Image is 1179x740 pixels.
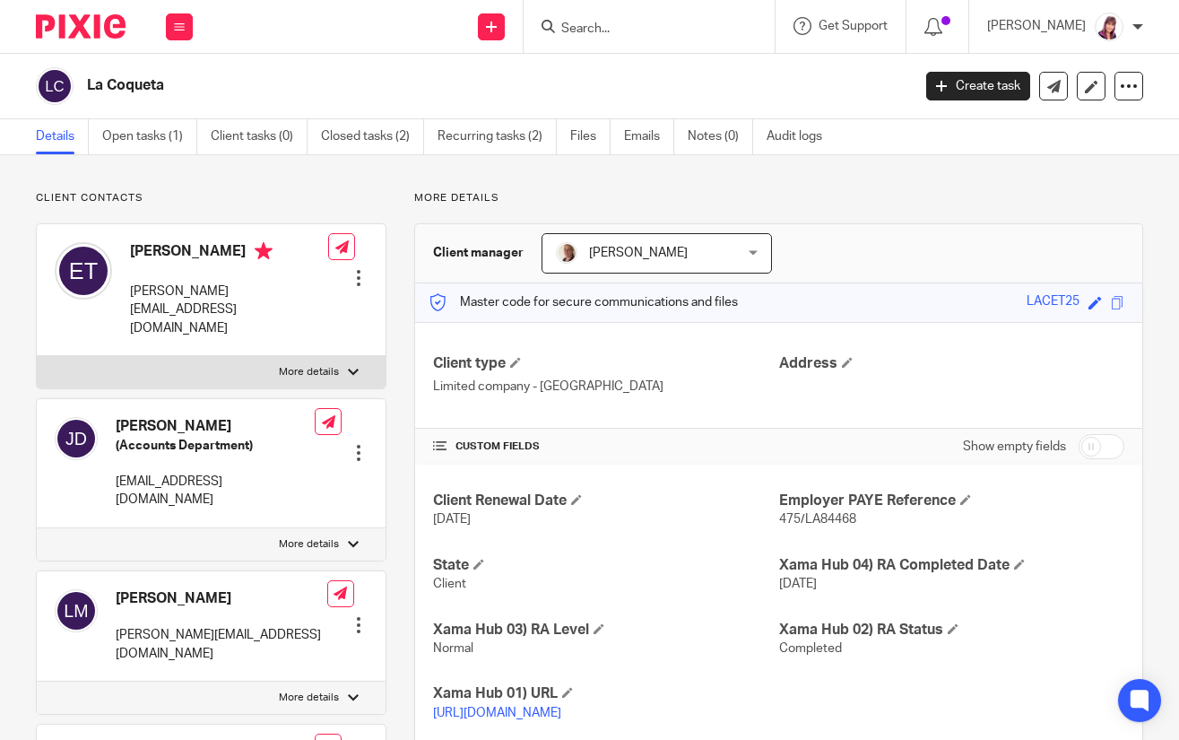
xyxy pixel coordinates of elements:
[926,72,1030,100] a: Create task
[559,22,721,38] input: Search
[87,76,737,95] h2: La Coqueta
[779,513,856,526] span: 475/LA84468
[321,119,424,154] a: Closed tasks (2)
[55,589,98,632] img: svg%3E
[36,191,386,205] p: Client contacts
[130,283,328,337] p: [PERSON_NAME][EMAIL_ADDRESS][DOMAIN_NAME]
[279,537,339,552] p: More details
[433,440,778,454] h4: CUSTOM FIELDS
[438,119,557,154] a: Recurring tasks (2)
[779,492,1124,510] h4: Employer PAYE Reference
[556,242,577,264] img: Trudi.jpg
[624,119,674,154] a: Emails
[55,417,98,460] img: svg%3E
[36,67,74,105] img: svg%3E
[433,707,561,719] a: [URL][DOMAIN_NAME]
[279,365,339,379] p: More details
[433,642,473,655] span: Normal
[1095,13,1123,41] img: Screenshot%202024-01-30%20134431.png
[130,242,328,265] h4: [PERSON_NAME]
[36,119,89,154] a: Details
[211,119,308,154] a: Client tasks (0)
[116,473,315,509] p: [EMAIL_ADDRESS][DOMAIN_NAME]
[433,378,778,396] p: Limited company - [GEOGRAPHIC_DATA]
[589,247,688,259] span: [PERSON_NAME]
[116,589,327,608] h4: [PERSON_NAME]
[433,578,466,590] span: Client
[779,556,1124,575] h4: Xama Hub 04) RA Completed Date
[414,191,1143,205] p: More details
[433,492,778,510] h4: Client Renewal Date
[1027,292,1079,313] div: LACET25
[433,244,524,262] h3: Client manager
[255,242,273,260] i: Primary
[987,17,1086,35] p: [PERSON_NAME]
[767,119,836,154] a: Audit logs
[433,684,778,703] h4: Xama Hub 01) URL
[116,626,327,663] p: [PERSON_NAME][EMAIL_ADDRESS][DOMAIN_NAME]
[779,354,1124,373] h4: Address
[779,578,817,590] span: [DATE]
[433,513,471,526] span: [DATE]
[688,119,753,154] a: Notes (0)
[570,119,611,154] a: Files
[433,354,778,373] h4: Client type
[433,621,778,640] h4: Xama Hub 03) RA Level
[963,438,1066,456] label: Show empty fields
[279,691,339,705] p: More details
[779,621,1124,640] h4: Xama Hub 02) RA Status
[779,642,842,655] span: Completed
[55,242,112,300] img: svg%3E
[433,556,778,575] h4: State
[116,437,315,455] h5: (Accounts Department)
[36,14,126,39] img: Pixie
[429,293,738,311] p: Master code for secure communications and files
[116,417,315,436] h4: [PERSON_NAME]
[102,119,197,154] a: Open tasks (1)
[819,20,888,32] span: Get Support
